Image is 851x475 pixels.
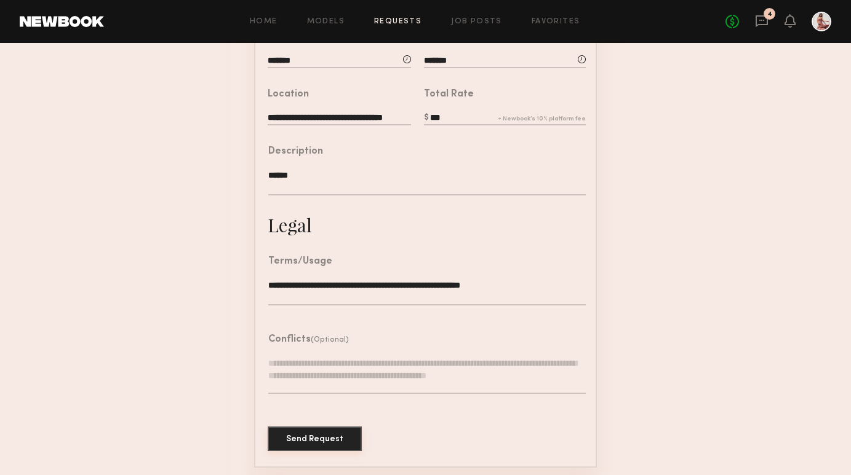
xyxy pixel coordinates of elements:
header: Conflicts [268,335,349,345]
div: Terms/Usage [268,257,332,267]
span: (Optional) [311,336,349,343]
a: 4 [755,14,769,29]
a: Favorites [532,18,580,26]
div: Description [268,147,323,157]
a: Job Posts [451,18,502,26]
a: Models [307,18,345,26]
a: Requests [374,18,422,26]
button: Send Request [268,426,362,451]
div: Location [268,90,309,100]
div: Legal [268,213,312,237]
div: 4 [767,11,772,18]
a: Home [250,18,278,26]
div: Total Rate [424,90,474,100]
